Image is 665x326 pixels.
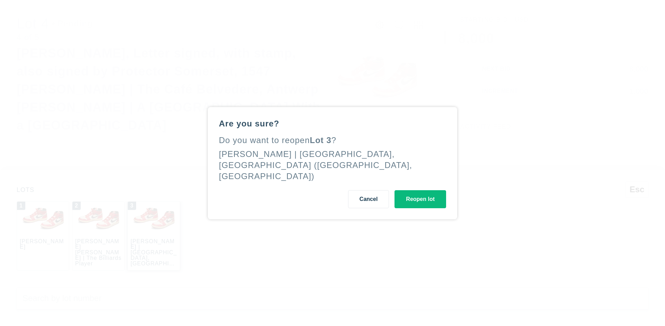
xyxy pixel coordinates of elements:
[219,118,446,129] div: Are you sure?
[394,190,446,208] button: Reopen lot
[219,149,412,181] div: [PERSON_NAME] | [GEOGRAPHIC_DATA], [GEOGRAPHIC_DATA] ([GEOGRAPHIC_DATA], [GEOGRAPHIC_DATA])
[219,135,446,146] div: Do you want to reopen ?
[348,190,389,208] button: Cancel
[310,135,331,145] span: Lot 3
